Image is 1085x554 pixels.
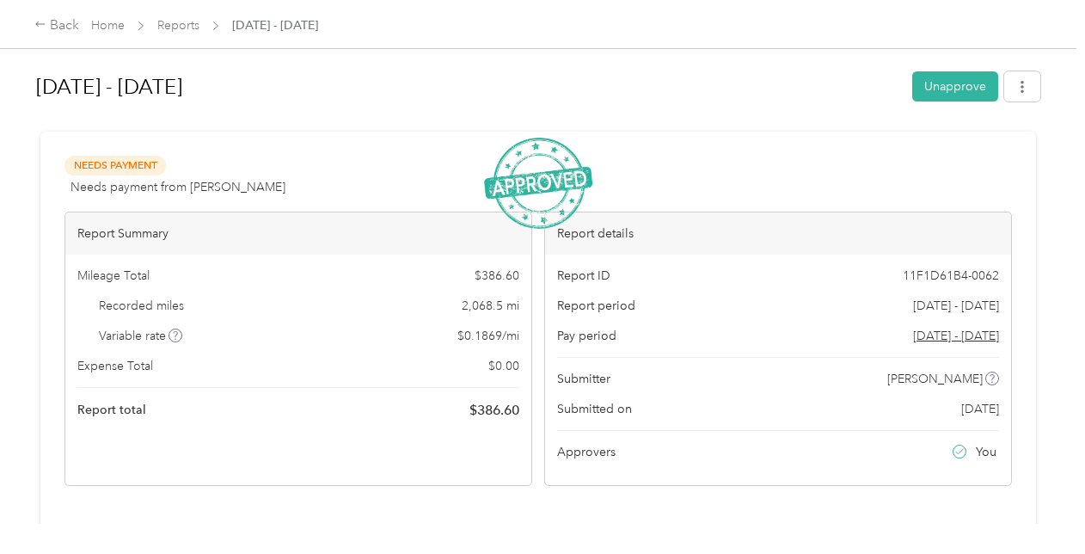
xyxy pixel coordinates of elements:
span: [DATE] - [DATE] [913,297,999,315]
div: Report Summary [65,212,531,255]
img: ApprovedStamp [484,138,592,230]
span: [DATE] [961,400,999,418]
span: [DATE] - [DATE] [232,16,318,34]
span: Needs payment from [PERSON_NAME] [70,178,285,196]
span: $ 0.00 [488,357,519,375]
span: Recorded miles [99,297,184,315]
span: Report ID [557,267,610,285]
span: Mileage Total [77,267,150,285]
h1: Aug 1 - 31, 2025 [36,66,900,108]
span: Report total [77,401,146,419]
div: Expense (0) [142,520,205,539]
iframe: Everlance-gr Chat Button Frame [989,458,1085,554]
span: $ 386.60 [469,400,519,421]
span: [PERSON_NAME] [887,370,983,388]
span: Approvers [557,443,616,461]
a: Reports [157,18,199,33]
span: You [976,443,996,461]
span: Report period [557,297,635,315]
span: Needs Payment [64,156,166,175]
span: Submitter [557,370,610,388]
span: Submitted on [557,400,632,418]
span: 11F1D61B4-0062 [903,267,999,285]
span: $ 0.1869 / mi [457,327,519,345]
div: Trips (69) [64,520,114,539]
span: 2,068.5 mi [462,297,519,315]
span: Go to pay period [913,327,999,345]
a: Home [91,18,125,33]
span: Expense Total [77,357,153,375]
span: Variable rate [99,327,183,345]
div: Back [34,15,79,36]
span: Pay period [557,327,616,345]
div: Report details [545,212,1011,255]
span: $ 386.60 [475,267,519,285]
button: Unapprove [912,71,998,102]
